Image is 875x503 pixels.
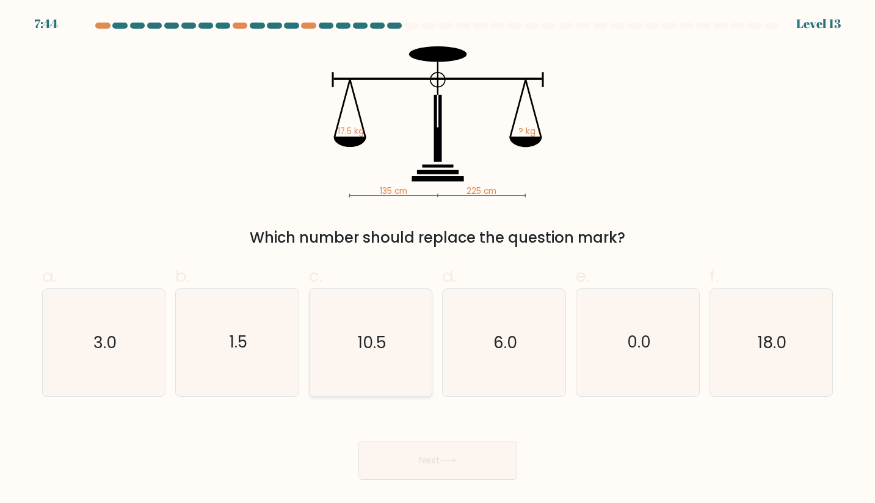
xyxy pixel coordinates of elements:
div: Which number should replace the question mark? [49,227,826,249]
text: 0.0 [627,331,651,354]
tspan: 225 cm [467,185,496,197]
span: d. [442,264,457,288]
span: e. [576,264,589,288]
text: 1.5 [230,331,247,354]
div: 7:44 [34,15,58,33]
tspan: ? kg [518,126,536,137]
span: b. [175,264,190,288]
span: f. [710,264,718,288]
text: 6.0 [493,331,517,354]
text: 3.0 [93,331,117,354]
div: Level 13 [796,15,841,33]
tspan: 135 cm [379,185,407,197]
span: a. [42,264,57,288]
span: c. [309,264,322,288]
button: Next [358,441,517,480]
tspan: 17.5 kg [338,126,364,137]
text: 10.5 [358,331,386,354]
text: 18.0 [758,331,786,354]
